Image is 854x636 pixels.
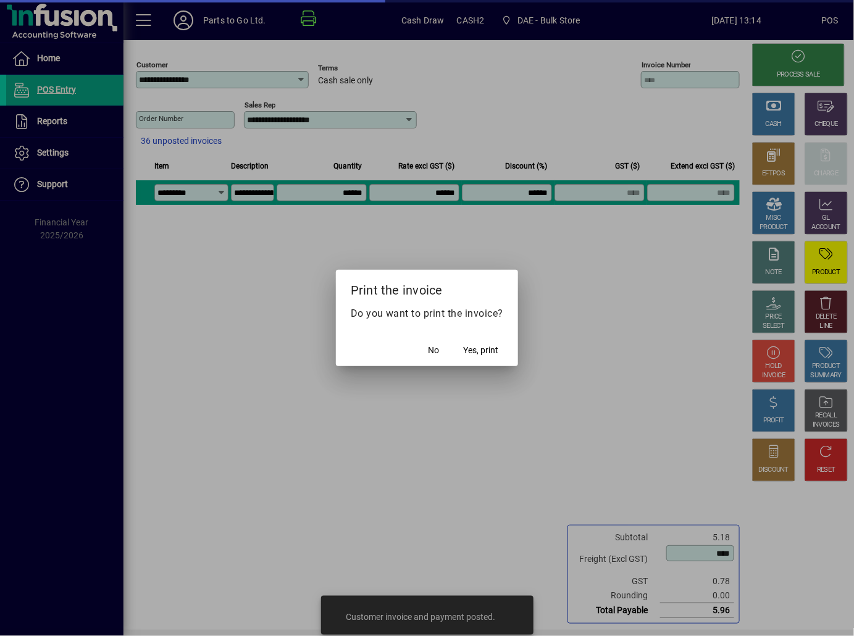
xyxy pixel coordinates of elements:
[463,344,498,357] span: Yes, print
[351,306,504,321] p: Do you want to print the invoice?
[414,339,453,361] button: No
[336,270,519,306] h2: Print the invoice
[458,339,503,361] button: Yes, print
[428,344,439,357] span: No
